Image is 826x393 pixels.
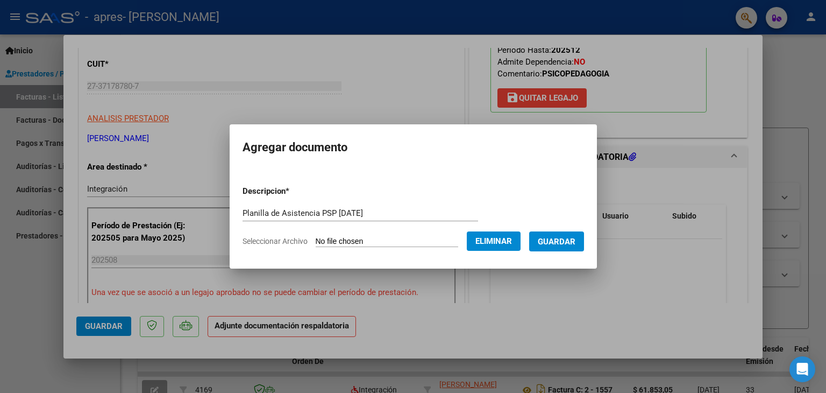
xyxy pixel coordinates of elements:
span: Eliminar [475,236,512,246]
button: Eliminar [467,231,521,251]
p: Descripcion [243,185,345,198]
div: Open Intercom Messenger [789,356,815,382]
span: Guardar [538,237,575,247]
button: Guardar [529,231,584,251]
span: Seleccionar Archivo [243,237,308,245]
h2: Agregar documento [243,137,584,158]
